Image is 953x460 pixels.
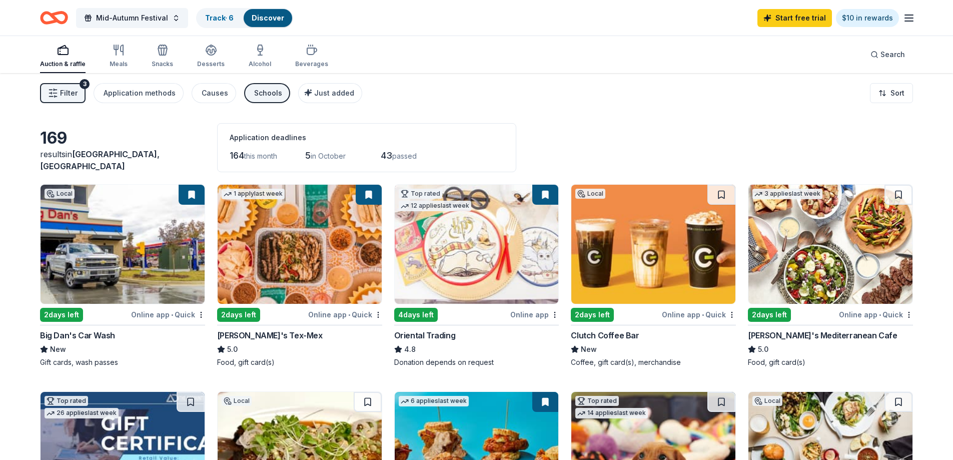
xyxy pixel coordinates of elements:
[254,87,282,99] div: Schools
[510,308,559,321] div: Online app
[748,185,912,304] img: Image for Taziki's Mediterranean Cafe
[230,150,244,161] span: 164
[862,45,913,65] button: Search
[94,83,184,103] button: Application methods
[880,49,905,61] span: Search
[575,189,605,199] div: Local
[104,87,176,99] div: Application methods
[295,60,328,68] div: Beverages
[222,396,252,406] div: Local
[394,308,438,322] div: 4 days left
[752,396,782,406] div: Local
[230,132,504,144] div: Application deadlines
[244,83,290,103] button: Schools
[581,343,597,355] span: New
[40,357,205,367] div: Gift cards, wash passes
[348,311,350,319] span: •
[758,343,768,355] span: 5.0
[152,40,173,73] button: Snacks
[399,201,471,211] div: 12 applies last week
[748,357,913,367] div: Food, gift card(s)
[890,87,904,99] span: Sort
[752,189,822,199] div: 3 applies last week
[404,343,416,355] span: 4.8
[311,152,346,160] span: in October
[217,184,382,367] a: Image for Chuy's Tex-Mex1 applylast week2days leftOnline app•Quick[PERSON_NAME]'s Tex-Mex5.0Food,...
[399,189,442,199] div: Top rated
[252,14,284,22] a: Discover
[40,329,115,341] div: Big Dan's Car Wash
[110,40,128,73] button: Meals
[40,60,86,68] div: Auction & raffle
[757,9,832,27] a: Start free trial
[308,308,382,321] div: Online app Quick
[222,189,285,199] div: 1 apply last week
[394,184,559,367] a: Image for Oriental TradingTop rated12 applieslast week4days leftOnline appOriental Trading4.8Dona...
[96,12,168,24] span: Mid-Autumn Festival
[392,152,417,160] span: passed
[571,185,735,304] img: Image for Clutch Coffee Bar
[110,60,128,68] div: Meals
[244,152,277,160] span: this month
[314,89,354,97] span: Just added
[171,311,173,319] span: •
[571,357,736,367] div: Coffee, gift card(s), merchandise
[702,311,704,319] span: •
[197,40,225,73] button: Desserts
[40,149,160,171] span: [GEOGRAPHIC_DATA], [GEOGRAPHIC_DATA]
[40,128,205,148] div: 169
[45,408,119,418] div: 26 applies last week
[60,87,78,99] span: Filter
[131,308,205,321] div: Online app Quick
[192,83,236,103] button: Causes
[249,40,271,73] button: Alcohol
[41,185,205,304] img: Image for Big Dan's Car Wash
[879,311,881,319] span: •
[40,308,83,322] div: 2 days left
[298,83,362,103] button: Just added
[40,6,68,30] a: Home
[748,184,913,367] a: Image for Taziki's Mediterranean Cafe3 applieslast week2days leftOnline app•Quick[PERSON_NAME]'s ...
[196,8,293,28] button: Track· 6Discover
[836,9,899,27] a: $10 in rewards
[395,185,559,304] img: Image for Oriental Trading
[575,396,619,406] div: Top rated
[45,189,75,199] div: Local
[197,60,225,68] div: Desserts
[227,343,238,355] span: 5.0
[45,396,88,406] div: Top rated
[217,357,382,367] div: Food, gift card(s)
[202,87,228,99] div: Causes
[40,83,86,103] button: Filter3
[839,308,913,321] div: Online app Quick
[249,60,271,68] div: Alcohol
[394,357,559,367] div: Donation depends on request
[575,408,648,418] div: 14 applies last week
[218,185,382,304] img: Image for Chuy's Tex-Mex
[40,184,205,367] a: Image for Big Dan's Car WashLocal2days leftOnline app•QuickBig Dan's Car WashNewGift cards, wash ...
[295,40,328,73] button: Beverages
[152,60,173,68] div: Snacks
[50,343,66,355] span: New
[870,83,913,103] button: Sort
[571,184,736,367] a: Image for Clutch Coffee BarLocal2days leftOnline app•QuickClutch Coffee BarNewCoffee, gift card(s...
[571,329,639,341] div: Clutch Coffee Bar
[381,150,392,161] span: 43
[662,308,736,321] div: Online app Quick
[748,329,897,341] div: [PERSON_NAME]'s Mediterranean Cafe
[205,14,234,22] a: Track· 6
[399,396,469,406] div: 6 applies last week
[76,8,188,28] button: Mid-Autumn Festival
[217,308,260,322] div: 2 days left
[217,329,323,341] div: [PERSON_NAME]'s Tex-Mex
[40,149,160,171] span: in
[40,40,86,73] button: Auction & raffle
[305,150,311,161] span: 5
[40,148,205,172] div: results
[394,329,456,341] div: Oriental Trading
[748,308,791,322] div: 2 days left
[571,308,614,322] div: 2 days left
[80,79,90,89] div: 3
